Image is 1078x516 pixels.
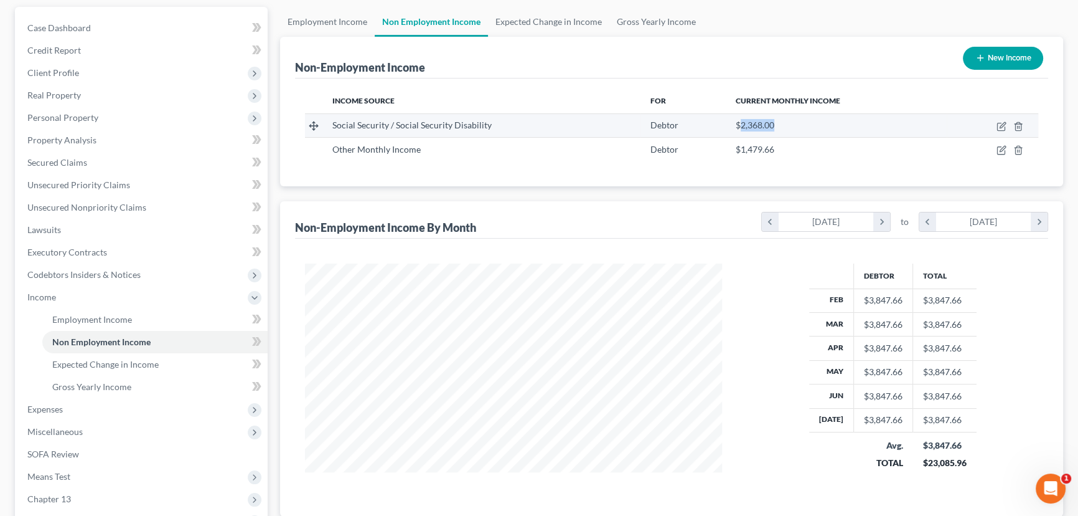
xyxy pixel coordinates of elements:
[650,96,666,105] span: For
[913,337,977,360] td: $3,847.66
[488,7,609,37] a: Expected Change in Income
[42,331,268,353] a: Non Employment Income
[919,213,936,231] i: chevron_left
[17,241,268,264] a: Executory Contracts
[27,67,79,78] span: Client Profile
[864,457,903,469] div: TOTAL
[1061,474,1071,484] span: 1
[52,314,132,325] span: Employment Income
[375,7,488,37] a: Non Employment Income
[52,359,159,370] span: Expected Change in Income
[52,337,151,347] span: Non Employment Income
[736,144,774,155] span: $1,479.66
[864,439,903,452] div: Avg.
[332,96,395,105] span: Income Source
[27,224,61,235] span: Lawsuits
[809,408,854,432] th: [DATE]
[913,289,977,312] td: $3,847.66
[332,120,492,130] span: Social Security / Social Security Disability
[1036,474,1066,504] iframe: Intercom live chat
[809,360,854,384] th: May
[936,213,1031,231] div: [DATE]
[27,157,87,168] span: Secured Claims
[779,213,874,231] div: [DATE]
[913,408,977,432] td: $3,847.66
[809,312,854,336] th: Mar
[17,196,268,219] a: Unsecured Nonpriority Claims
[27,179,130,190] span: Unsecured Priority Claims
[650,120,678,130] span: Debtor
[864,294,902,307] div: $3,847.66
[280,7,375,37] a: Employment Income
[809,289,854,312] th: Feb
[913,360,977,384] td: $3,847.66
[736,96,840,105] span: Current Monthly Income
[17,219,268,241] a: Lawsuits
[27,494,71,504] span: Chapter 13
[295,60,425,75] div: Non-Employment Income
[736,120,774,130] span: $2,368.00
[873,213,890,231] i: chevron_right
[27,404,63,414] span: Expenses
[27,112,98,123] span: Personal Property
[27,135,96,145] span: Property Analysis
[963,47,1043,70] button: New Income
[42,308,268,331] a: Employment Income
[650,144,678,155] span: Debtor
[17,151,268,174] a: Secured Claims
[901,216,909,228] span: to
[52,381,131,392] span: Gross Yearly Income
[809,385,854,408] th: Jun
[27,269,141,280] span: Codebtors Insiders & Notices
[864,318,902,331] div: $3,847.66
[864,414,902,426] div: $3,847.66
[27,471,70,482] span: Means Test
[17,39,268,62] a: Credit Report
[295,220,476,235] div: Non-Employment Income By Month
[913,264,977,289] th: Total
[27,247,107,257] span: Executory Contracts
[42,353,268,376] a: Expected Change in Income
[762,213,779,231] i: chevron_left
[27,45,81,55] span: Credit Report
[27,202,146,213] span: Unsecured Nonpriority Claims
[17,443,268,466] a: SOFA Review
[864,342,902,355] div: $3,847.66
[27,426,83,437] span: Miscellaneous
[42,376,268,398] a: Gross Yearly Income
[923,439,967,452] div: $3,847.66
[913,385,977,408] td: $3,847.66
[864,390,902,403] div: $3,847.66
[854,264,913,289] th: Debtor
[17,174,268,196] a: Unsecured Priority Claims
[923,457,967,469] div: $23,085.96
[1031,213,1048,231] i: chevron_right
[27,22,91,33] span: Case Dashboard
[17,17,268,39] a: Case Dashboard
[27,90,81,100] span: Real Property
[27,449,79,459] span: SOFA Review
[17,129,268,151] a: Property Analysis
[27,292,56,302] span: Income
[809,337,854,360] th: Apr
[609,7,703,37] a: Gross Yearly Income
[332,144,421,155] span: Other Monthly Income
[864,366,902,378] div: $3,847.66
[913,312,977,336] td: $3,847.66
